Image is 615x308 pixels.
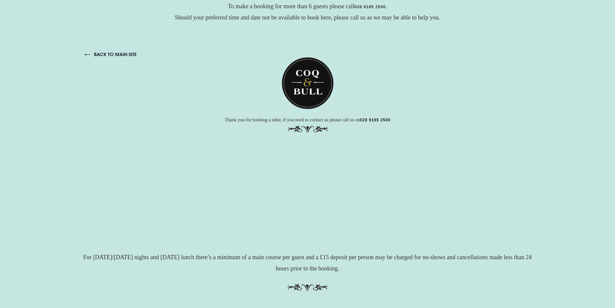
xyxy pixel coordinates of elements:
[8,15,60,21] a: back to main site
[283,81,314,86] a: 028 9185 2500
[205,21,257,73] img: Coq & Bull
[354,5,386,10] a: 028 9185 2500
[77,252,538,274] p: For [DATE]/[DATE] nights and [DATE] lunch there’s a minimum of a main course per guest and a £15 ...
[77,1,538,23] p: To make a booking for more than 6 guests please call . Should your preferred time and date not be...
